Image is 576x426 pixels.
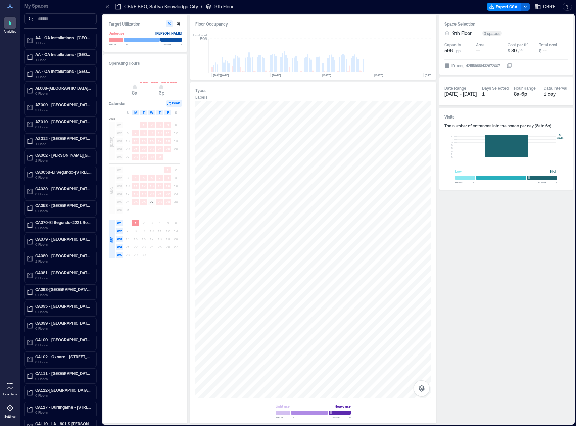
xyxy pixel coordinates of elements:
span: w2 [116,130,123,136]
p: 1 Floor [35,74,92,79]
div: Labels [195,94,207,100]
text: [DATE] [374,73,383,77]
p: CA080 - [GEOGRAPHIC_DATA] - 4141 [GEOGRAPHIC_DATA].. [35,253,92,258]
span: CBRE [543,3,555,10]
div: Cost per ft² [508,42,528,47]
text: 11 [134,184,138,188]
p: 0 Floors [35,124,92,130]
span: S [175,110,177,115]
p: 0 Floors [35,410,92,415]
div: 1 day [544,91,568,97]
text: [DATE] [213,73,222,77]
text: 18 [134,192,138,196]
p: My Spaces [24,3,97,9]
text: 22 [166,192,170,196]
text: 13 [150,184,154,188]
p: AA - OA Installations - [GEOGRAPHIC_DATA] [35,52,92,57]
span: / ft² [518,48,524,53]
div: High [550,168,557,175]
p: CA070-El Segundo-2221 Rosecrans.. [35,220,92,225]
p: 0 Floors [35,292,92,297]
span: w5 [116,252,123,258]
p: CA102 - Oxnard - [STREET_ADDRESS].. [35,354,92,359]
p: 0 Floors [35,175,92,180]
span: $ [539,48,541,53]
text: 15 [142,139,146,143]
p: 0 Floors [35,275,92,281]
p: 0 Floors [35,342,92,348]
p: 0 Floors [35,242,92,247]
button: Peak [166,100,182,107]
tspan: 10 [449,141,453,144]
text: 5 [143,176,145,180]
p: 0 Floors [35,208,92,214]
h3: Visits [444,113,568,120]
p: CA053 - [GEOGRAPHIC_DATA][PERSON_NAME] - 225 [GEOGRAPHIC_DATA][PERSON_NAME].. [35,203,92,208]
text: 29 [166,200,170,204]
button: $ 30 / ft² [508,47,536,54]
span: M [134,110,137,115]
text: 14 [134,139,138,143]
p: 3 Floors [35,107,92,113]
p: AZ010 - [GEOGRAPHIC_DATA] - 2020 [GEOGRAPHIC_DATA].. [35,119,92,124]
p: 0 Floors [35,225,92,230]
text: 31 [158,155,162,159]
button: 596 ppl [444,47,473,54]
span: Below % [109,42,128,46]
text: [DATE] [322,73,331,77]
span: AUG [109,187,114,194]
span: SEP [109,237,114,243]
text: 14 [158,184,162,188]
span: w5 [116,199,123,205]
p: AZ009 - [GEOGRAPHIC_DATA] - [STREET_ADDRESS].. [35,102,92,107]
span: 30 [511,48,517,53]
p: CA030 - [GEOGRAPHIC_DATA] - 3501 Jamboree - - DECOMMISSIONED [35,186,92,191]
h3: Target Utilization [109,20,182,27]
text: 28 [158,200,162,204]
span: w1 [116,122,123,128]
p: AZ012 - [GEOGRAPHIC_DATA] - [STREET_ADDRESS] [35,136,92,141]
span: Above % [332,415,351,419]
text: 25 [134,200,138,204]
button: IDspc_1425586884326720071 [507,63,512,68]
p: AA - OA Installations - [GEOGRAPHIC_DATA] [35,68,92,74]
span: S [127,110,129,115]
span: [DATE] - [DATE] [444,91,477,97]
span: 9th Floor [452,30,472,37]
text: 7 [135,131,137,135]
text: 1 [143,123,145,127]
p: CA100 - [GEOGRAPHIC_DATA] - 5921 [GEOGRAPHIC_DATA].. [35,337,92,342]
p: Analytics [4,30,16,34]
div: Low [455,168,462,175]
span: W [150,110,153,115]
p: CA111 - [GEOGRAPHIC_DATA] - [STREET_ADDRESS] [35,371,92,376]
p: / [201,3,202,10]
span: 2025 [109,116,115,121]
text: 6 [151,176,153,180]
p: CA112-[GEOGRAPHIC_DATA]-[STREET_ADDRESS].. [35,387,92,393]
tspan: 14 [449,135,453,138]
text: 12 [142,184,146,188]
div: 8a - 6p [514,91,538,97]
a: Floorplans [1,378,19,398]
div: Heavy use [335,403,351,410]
p: CA099 - [GEOGRAPHIC_DATA] - 1111 Broadway.. [35,320,92,326]
div: spc_1425586884326720071 [456,62,503,69]
p: 0 Floors [35,191,92,197]
text: 29 [142,155,146,159]
tspan: 2 [451,152,453,156]
text: 8 [167,176,169,180]
p: 0 Floors [35,376,92,381]
p: 0 Floors [35,91,92,96]
div: 1 [482,91,509,97]
span: T [159,110,161,115]
button: Export CSV [487,3,521,11]
span: w2 [116,175,123,181]
span: -- [543,48,547,53]
span: w4 [116,244,123,250]
span: w5 [116,154,123,160]
text: [DATE] [425,73,434,77]
p: 0 Floors [35,359,92,365]
span: Above % [538,180,557,184]
div: [PERSON_NAME] [155,30,182,37]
